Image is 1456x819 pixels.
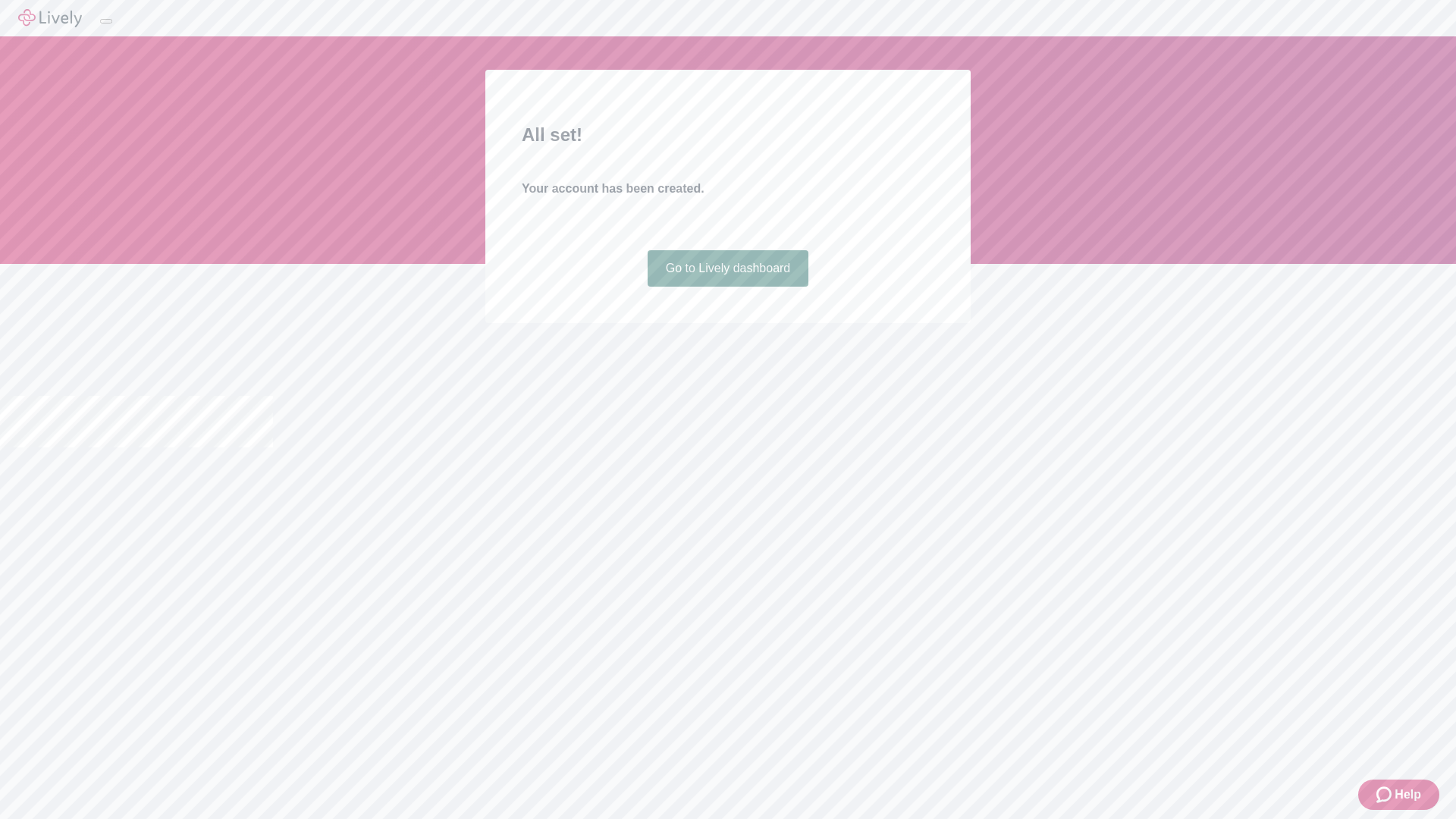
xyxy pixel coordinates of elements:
[1395,786,1421,804] span: Help
[100,19,112,24] button: Log out
[1376,786,1395,804] svg: Zendesk support icon
[648,250,809,287] a: Go to Lively dashboard
[522,180,934,198] h4: Your account has been created.
[18,9,82,27] img: Lively
[522,121,934,149] h2: All set!
[1358,780,1439,810] button: Zendesk support iconHelp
